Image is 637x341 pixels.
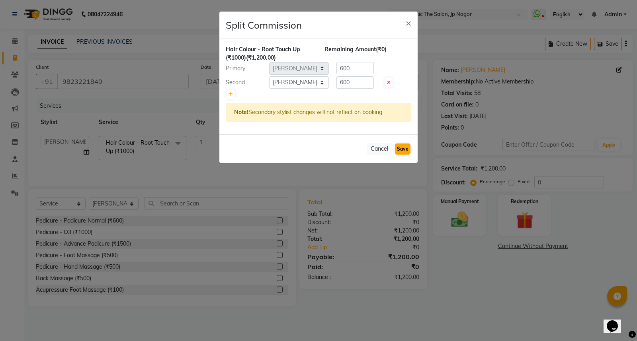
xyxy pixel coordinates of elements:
strong: Note! [234,108,248,116]
div: Primary [220,64,269,73]
div: Secondary stylist changes will not reflect on booking [226,103,411,122]
h4: Split Commission [226,18,302,32]
button: Save [395,143,410,155]
iframe: chat widget [604,309,629,333]
span: Remaining Amount [324,46,376,53]
span: (₹0) [376,46,387,53]
div: Second [220,78,269,87]
span: Hair Colour - Root Touch Up (₹1000) [226,46,300,61]
button: Cancel [367,143,392,155]
span: (₹1,200.00) [246,54,276,61]
button: Close [399,12,418,34]
span: × [406,17,411,29]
